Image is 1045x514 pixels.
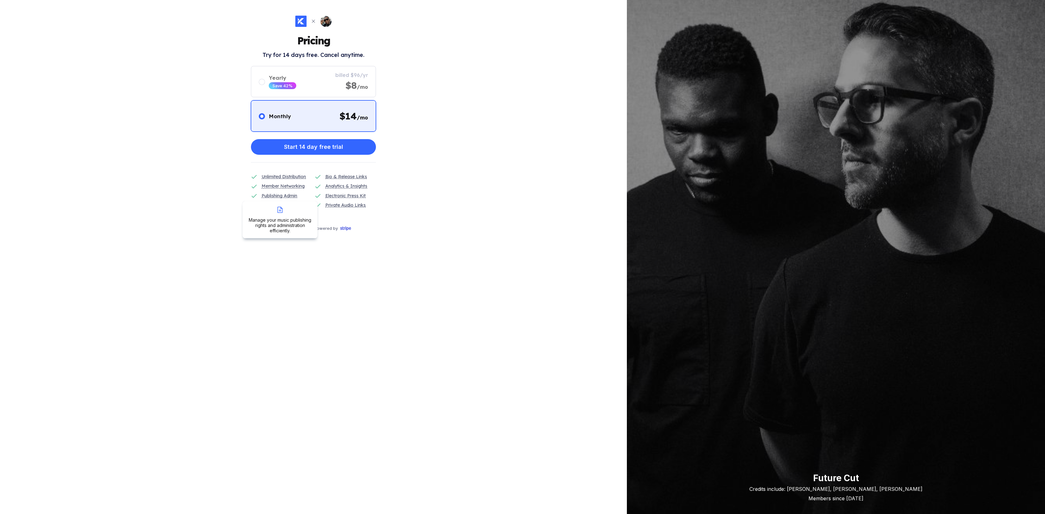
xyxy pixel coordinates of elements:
[272,83,292,88] div: Save 42%
[749,495,922,501] div: Members since [DATE]
[325,192,366,199] div: Electronic Press Kit
[335,72,368,78] div: billed $96/yr
[749,486,922,492] div: Credits include: [PERSON_NAME], [PERSON_NAME], [PERSON_NAME]
[262,173,306,180] div: Unlimited Distribution
[262,51,364,58] h2: Try for 14 days free. Cancel anytime.
[357,114,368,121] span: /mo
[262,192,297,199] div: Publishing Admin
[269,74,296,81] div: Yearly
[325,173,367,180] div: Bio & Release Links
[262,183,305,189] div: Member Networking
[247,217,312,233] div: Manage your music publishing rights and administration efficiently.
[251,139,376,155] button: Start 14 day free trial
[357,84,368,90] span: /mo
[339,110,368,122] div: $ 14
[345,79,368,91] div: $8
[325,202,366,209] div: Private Audio Links
[284,141,343,153] div: Start 14 day free trial
[325,183,367,189] div: Analytics & Insights
[269,113,291,119] div: Monthly
[297,34,330,47] h1: Pricing
[320,16,332,27] img: ab6761610000e5eb6b30069625a8359becb841ea
[749,473,922,483] div: Future Cut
